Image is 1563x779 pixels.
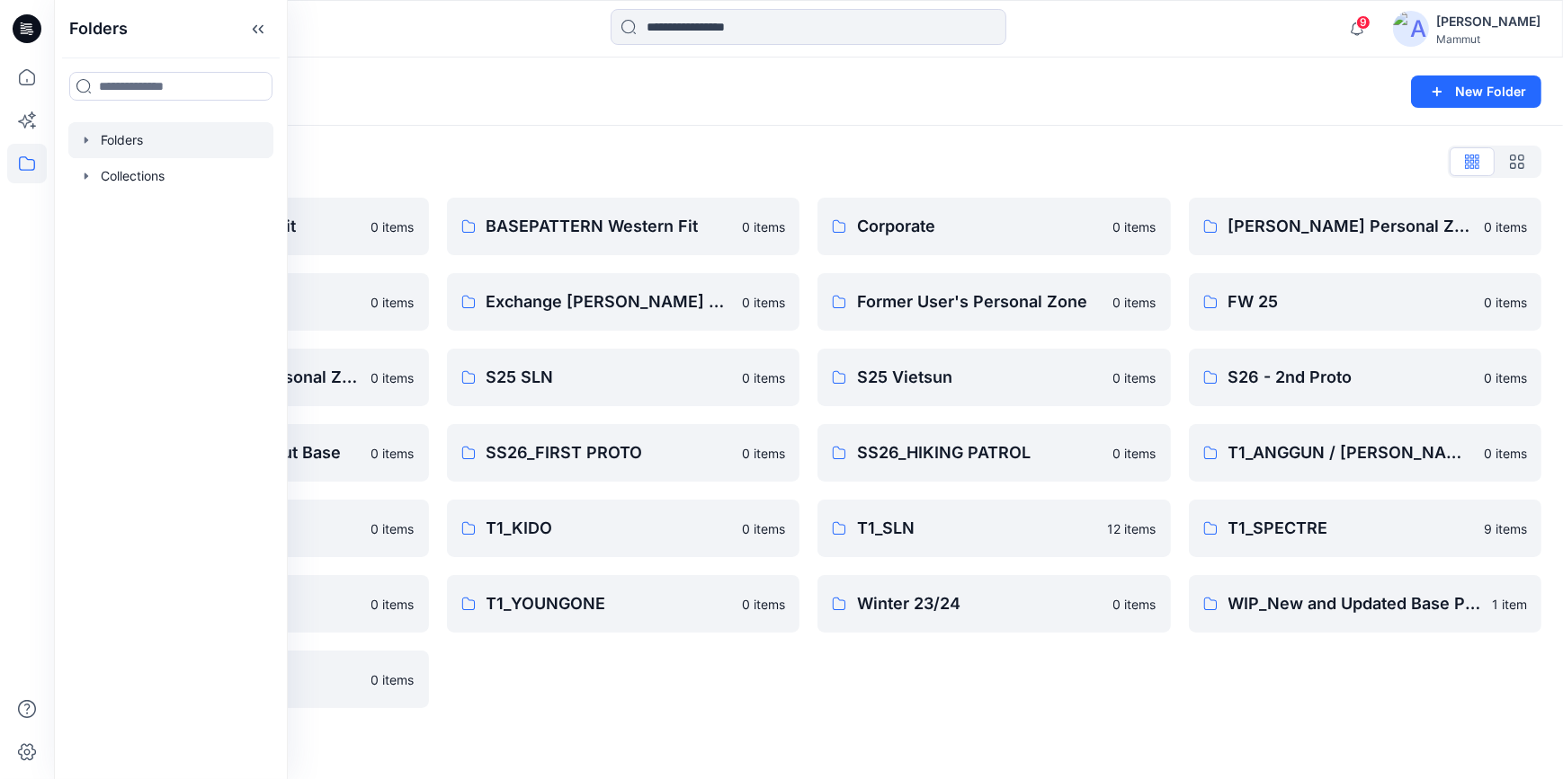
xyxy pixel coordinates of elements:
[371,217,415,236] p: 0 items
[742,217,785,236] p: 0 items
[1484,217,1527,236] p: 0 items
[817,198,1171,255] a: Corporate0 items
[742,444,785,463] p: 0 items
[1484,519,1527,538] p: 9 items
[1228,591,1482,616] p: WIP_New and Updated Base Pattern
[1189,500,1542,557] a: T1_SPECTRE9 items
[447,198,800,255] a: BASEPATTERN Western Fit0 items
[1113,444,1157,463] p: 0 items
[1484,368,1527,387] p: 0 items
[857,440,1103,465] p: SS26_HIKING PATROL
[1228,440,1474,465] p: T1_ANGGUN / [PERSON_NAME]
[1228,365,1474,390] p: S26 - 2nd Proto
[1356,15,1371,30] span: 9
[487,591,732,616] p: T1_YOUNGONE
[371,444,415,463] p: 0 items
[487,516,732,541] p: T1_KIDO
[857,591,1103,616] p: Winter 23/24
[817,349,1171,406] a: S25 Vietsun0 items
[857,289,1103,314] p: Former User's Personal Zone
[857,214,1103,239] p: Corporate
[487,440,732,465] p: SS26_FIRST PROTO
[1113,595,1157,614] p: 0 items
[817,575,1171,633] a: Winter 23/240 items
[1393,11,1429,47] img: avatar
[371,595,415,614] p: 0 items
[371,670,415,689] p: 0 items
[371,519,415,538] p: 0 items
[1228,289,1474,314] p: FW 25
[742,519,785,538] p: 0 items
[1113,217,1157,236] p: 0 items
[1436,32,1541,46] div: Mammut
[1189,198,1542,255] a: [PERSON_NAME] Personal Zone0 items
[742,293,785,312] p: 0 items
[1436,11,1541,32] div: [PERSON_NAME]
[447,575,800,633] a: T1_YOUNGONE0 items
[1484,444,1527,463] p: 0 items
[1411,75,1541,108] button: New Folder
[742,368,785,387] p: 0 items
[371,293,415,312] p: 0 items
[1492,595,1527,614] p: 1 item
[487,289,732,314] p: Exchange [PERSON_NAME] & [PERSON_NAME]
[1189,575,1542,633] a: WIP_New and Updated Base Pattern1 item
[1228,214,1474,239] p: [PERSON_NAME] Personal Zone
[371,368,415,387] p: 0 items
[1189,349,1542,406] a: S26 - 2nd Proto0 items
[1228,516,1474,541] p: T1_SPECTRE
[1189,424,1542,482] a: T1_ANGGUN / [PERSON_NAME]0 items
[817,424,1171,482] a: SS26_HIKING PATROL0 items
[447,273,800,331] a: Exchange [PERSON_NAME] & [PERSON_NAME]0 items
[1484,293,1527,312] p: 0 items
[1189,273,1542,331] a: FW 250 items
[447,500,800,557] a: T1_KIDO0 items
[1113,368,1157,387] p: 0 items
[817,500,1171,557] a: T1_SLN12 items
[857,516,1097,541] p: T1_SLN
[487,214,732,239] p: BASEPATTERN Western Fit
[1113,293,1157,312] p: 0 items
[857,365,1103,390] p: S25 Vietsun
[742,595,785,614] p: 0 items
[1108,519,1157,538] p: 12 items
[447,424,800,482] a: SS26_FIRST PROTO0 items
[487,365,732,390] p: S25 SLN
[817,273,1171,331] a: Former User's Personal Zone0 items
[447,349,800,406] a: S25 SLN0 items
